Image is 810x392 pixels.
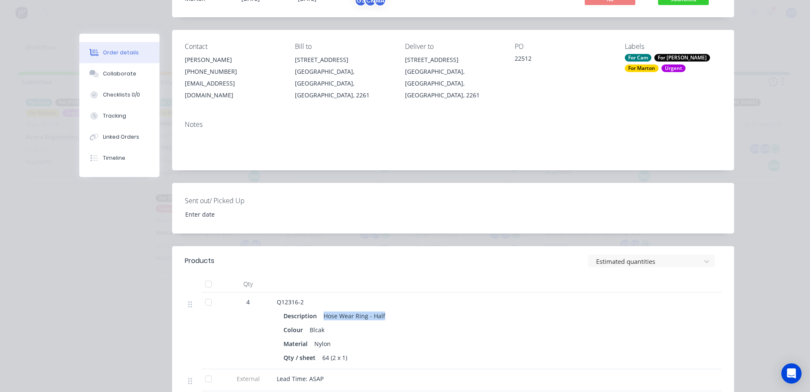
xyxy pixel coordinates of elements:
div: Qty [223,276,273,293]
div: Checklists 0/0 [103,91,140,99]
div: Products [185,256,214,266]
div: 22512 [515,54,611,66]
div: Linked Orders [103,133,139,141]
div: Urgent [661,64,686,72]
input: Enter date [179,208,284,220]
div: [STREET_ADDRESS][GEOGRAPHIC_DATA], [GEOGRAPHIC_DATA], [GEOGRAPHIC_DATA], 2261 [295,54,391,101]
div: [STREET_ADDRESS] [405,54,502,66]
div: [GEOGRAPHIC_DATA], [GEOGRAPHIC_DATA], [GEOGRAPHIC_DATA], 2261 [405,66,502,101]
span: External [226,374,270,383]
div: Material [283,338,311,350]
button: Tracking [79,105,159,126]
span: Q12316-2 [277,298,304,306]
div: Tracking [103,112,126,120]
button: Checklists 0/0 [79,84,159,105]
span: Lead Time: ASAP [277,375,324,383]
div: Colour [283,324,306,336]
div: For [PERSON_NAME] [654,54,710,62]
div: [PERSON_NAME][PHONE_NUMBER][EMAIL_ADDRESS][DOMAIN_NAME] [185,54,281,101]
button: Collaborate [79,63,159,84]
div: Qty / sheet [283,352,319,364]
div: Hose Wear Ring - Half [320,310,389,322]
div: Notes [185,121,721,129]
div: Collaborate [103,70,136,78]
div: [STREET_ADDRESS][GEOGRAPHIC_DATA], [GEOGRAPHIC_DATA], [GEOGRAPHIC_DATA], 2261 [405,54,502,101]
div: Timeline [103,154,125,162]
div: 64 (2 x 1) [319,352,351,364]
button: Timeline [79,148,159,169]
div: Deliver to [405,43,502,51]
div: For Marton [625,64,659,72]
button: Order details [79,42,159,63]
div: For Cam [625,54,651,62]
div: [EMAIL_ADDRESS][DOMAIN_NAME] [185,78,281,101]
div: Description [283,310,320,322]
div: Nylon [311,338,334,350]
div: [PERSON_NAME] [185,54,281,66]
div: Order details [103,49,139,56]
div: Blcak [306,324,328,336]
div: Bill to [295,43,391,51]
label: Sent out/ Picked Up [185,196,290,206]
div: [GEOGRAPHIC_DATA], [GEOGRAPHIC_DATA], [GEOGRAPHIC_DATA], 2261 [295,66,391,101]
button: Linked Orders [79,126,159,148]
span: 4 [246,298,250,306]
div: Open Intercom Messenger [781,363,802,384]
div: PO [515,43,611,51]
div: [PHONE_NUMBER] [185,66,281,78]
div: Contact [185,43,281,51]
div: Labels [625,43,721,51]
div: [STREET_ADDRESS] [295,54,391,66]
